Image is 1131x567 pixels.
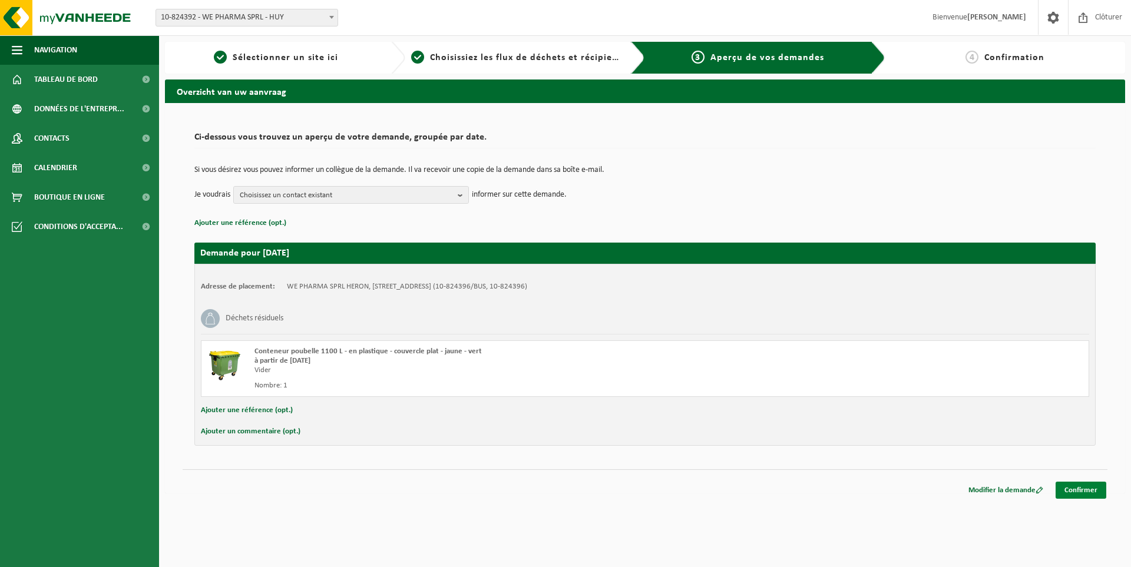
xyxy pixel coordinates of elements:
[240,187,453,204] span: Choisissez un contact existant
[965,51,978,64] span: 4
[472,186,567,204] p: informer sur cette demande.
[430,53,626,62] span: Choisissiez les flux de déchets et récipients
[967,13,1026,22] strong: [PERSON_NAME]
[156,9,338,26] span: 10-824392 - WE PHARMA SPRL - HUY
[201,424,300,439] button: Ajouter un commentaire (opt.)
[34,124,70,153] span: Contacts
[233,186,469,204] button: Choisissez un contact existant
[34,94,124,124] span: Données de l'entrepr...
[984,53,1044,62] span: Confirmation
[411,51,424,64] span: 2
[201,403,293,418] button: Ajouter une référence (opt.)
[194,215,286,231] button: Ajouter une référence (opt.)
[194,186,230,204] p: Je voudrais
[34,183,105,212] span: Boutique en ligne
[254,347,482,355] span: Conteneur poubelle 1100 L - en plastique - couvercle plat - jaune - vert
[710,53,824,62] span: Aperçu de vos demandes
[214,51,227,64] span: 1
[254,366,692,375] div: Vider
[207,347,243,382] img: WB-1100-HPE-GN-50.png
[34,212,123,241] span: Conditions d'accepta...
[194,166,1096,174] p: Si vous désirez vous pouvez informer un collègue de la demande. Il va recevoir une copie de la de...
[34,65,98,94] span: Tableau de bord
[254,381,692,390] div: Nombre: 1
[200,248,289,258] strong: Demande pour [DATE]
[411,51,622,65] a: 2Choisissiez les flux de déchets et récipients
[960,482,1052,499] a: Modifier la demande
[226,309,283,328] h3: Déchets résiduels
[194,132,1096,148] h2: Ci-dessous vous trouvez un aperçu de votre demande, groupée par date.
[156,9,338,26] span: 10-824392 - WE PHARMA SPRL - HUY
[233,53,338,62] span: Sélectionner un site ici
[165,79,1125,102] h2: Overzicht van uw aanvraag
[254,357,310,364] strong: à partir de [DATE]
[692,51,705,64] span: 3
[34,153,77,183] span: Calendrier
[201,283,275,290] strong: Adresse de placement:
[34,35,77,65] span: Navigation
[1056,482,1106,499] a: Confirmer
[171,51,382,65] a: 1Sélectionner un site ici
[287,282,527,291] td: WE PHARMA SPRL HERON, [STREET_ADDRESS] (10-824396/BUS, 10-824396)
